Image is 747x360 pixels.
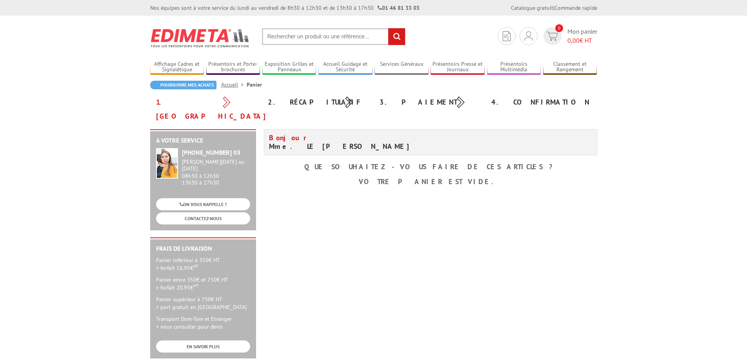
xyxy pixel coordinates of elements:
[156,198,250,210] a: ON VOUS RAPPELLE ?
[156,295,250,311] p: Panier supérieur à 750€ HT
[193,283,198,288] sup: HT
[150,4,420,12] div: Nos équipes sont à votre service du lundi au vendredi de 8h30 à 12h30 et de 13h30 à 17h30
[269,133,311,142] span: Bonjour
[318,61,373,74] a: Accueil Guidage et Sécurité
[156,137,250,144] h2: A votre service
[262,95,374,109] div: 2. Récapitulatif
[262,61,316,74] a: Exposition Grilles et Panneaux
[156,284,198,291] span: > forfait 20.95€
[262,28,405,45] input: Rechercher un produit ou une référence...
[431,61,485,74] a: Présentoirs Presse et Journaux
[182,159,250,172] div: [PERSON_NAME][DATE] au [DATE]
[555,24,563,32] span: 0
[388,28,405,45] input: rechercher
[567,36,580,44] span: 0,00
[156,148,178,179] img: widget-service.jpg
[156,315,250,331] p: Transport Dom-Tom et Etranger
[374,95,485,109] div: 3. Paiement
[511,4,553,11] a: Catalogue gratuit
[542,27,597,45] a: devis rapide 0 Mon panier 0,00€ HT
[374,61,429,74] a: Services Généraux
[156,276,250,291] p: Panier entre 350€ et 750€ HT
[304,162,556,171] b: Que souhaitez-vous faire de ces articles ?
[150,95,262,123] div: 1. [GEOGRAPHIC_DATA]
[150,24,250,52] img: Edimeta
[247,81,262,89] li: Panier
[156,256,250,272] p: Panier inférieur à 350€ HT
[182,148,240,156] strong: [PHONE_NUMBER] 03
[524,31,533,41] img: devis rapide
[547,32,558,41] img: devis rapide
[567,36,597,45] span: € HT
[485,95,597,109] div: 4. Confirmation
[221,81,247,88] a: Accueil
[156,323,223,330] span: > nous consulter pour devis
[269,134,425,151] h4: Mme. LE [PERSON_NAME]
[567,27,597,45] span: Mon panier
[359,177,502,186] b: Votre panier est vide.
[156,245,250,252] h2: Frais de Livraison
[156,212,250,224] a: CONTACTEZ-NOUS
[156,264,198,271] span: > forfait 16.95€
[378,4,420,11] strong: 01 46 81 33 03
[554,4,597,11] a: Commande rapide
[206,61,260,74] a: Présentoirs et Porte-brochures
[487,61,541,74] a: Présentoirs Multimédia
[182,159,250,186] div: 08h30 à 12h30 13h30 à 17h30
[543,61,597,74] a: Classement et Rangement
[511,4,597,12] div: |
[503,31,511,41] img: devis rapide
[156,304,247,311] span: > port gratuit en [GEOGRAPHIC_DATA]
[150,81,216,89] a: Poursuivre mes achats
[193,263,198,269] sup: HT
[150,61,204,74] a: Affichage Cadres et Signalétique
[156,340,250,353] a: EN SAVOIR PLUS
